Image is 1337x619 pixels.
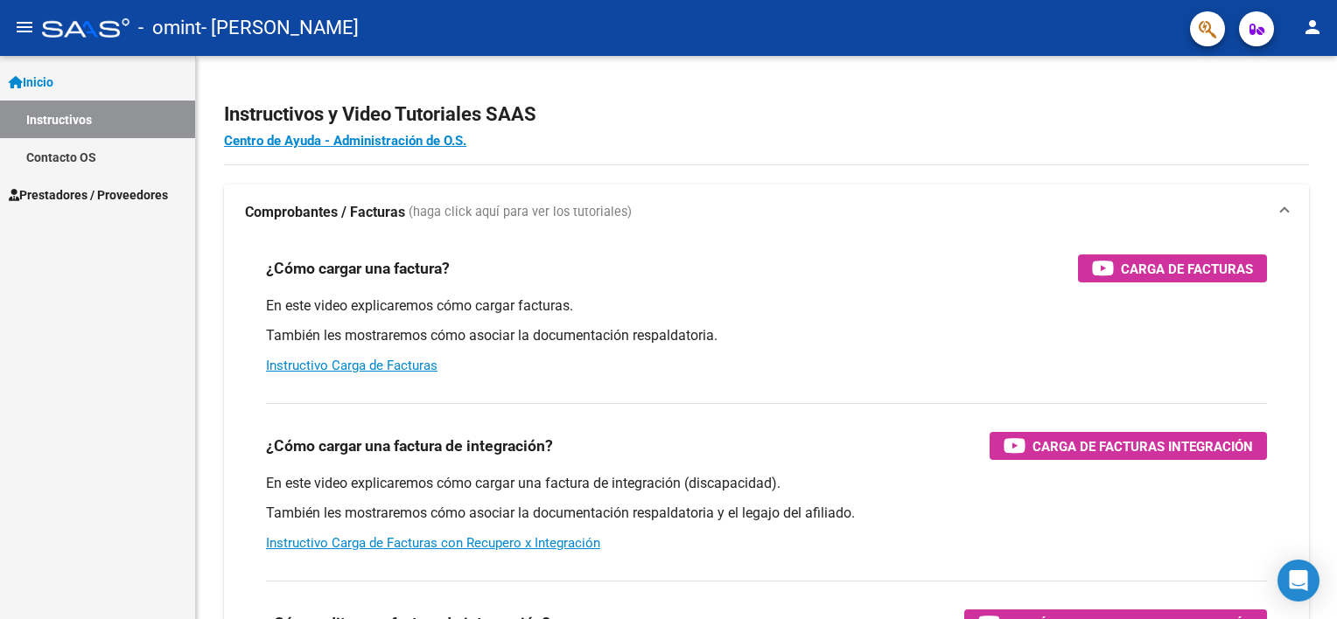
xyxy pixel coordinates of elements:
[266,504,1267,523] p: También les mostraremos cómo asociar la documentación respaldatoria y el legajo del afiliado.
[266,535,600,551] a: Instructivo Carga de Facturas con Recupero x Integración
[1277,560,1319,602] div: Open Intercom Messenger
[1302,17,1323,38] mat-icon: person
[224,98,1309,131] h2: Instructivos y Video Tutoriales SAAS
[266,358,437,373] a: Instructivo Carga de Facturas
[1121,258,1253,280] span: Carga de Facturas
[266,326,1267,345] p: También les mostraremos cómo asociar la documentación respaldatoria.
[1032,435,1253,457] span: Carga de Facturas Integración
[266,256,450,281] h3: ¿Cómo cargar una factura?
[138,9,201,47] span: - omint
[266,434,553,458] h3: ¿Cómo cargar una factura de integración?
[14,17,35,38] mat-icon: menu
[224,133,466,149] a: Centro de Ayuda - Administración de O.S.
[266,296,1267,316] p: En este video explicaremos cómo cargar facturas.
[990,432,1267,460] button: Carga de Facturas Integración
[224,184,1309,240] mat-expansion-panel-header: Comprobantes / Facturas (haga click aquí para ver los tutoriales)
[201,9,359,47] span: - [PERSON_NAME]
[266,474,1267,493] p: En este video explicaremos cómo cargar una factura de integración (discapacidad).
[409,203,632,222] span: (haga click aquí para ver los tutoriales)
[245,203,405,222] strong: Comprobantes / Facturas
[1078,254,1267,282] button: Carga de Facturas
[9,185,168,205] span: Prestadores / Proveedores
[9,73,53,92] span: Inicio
